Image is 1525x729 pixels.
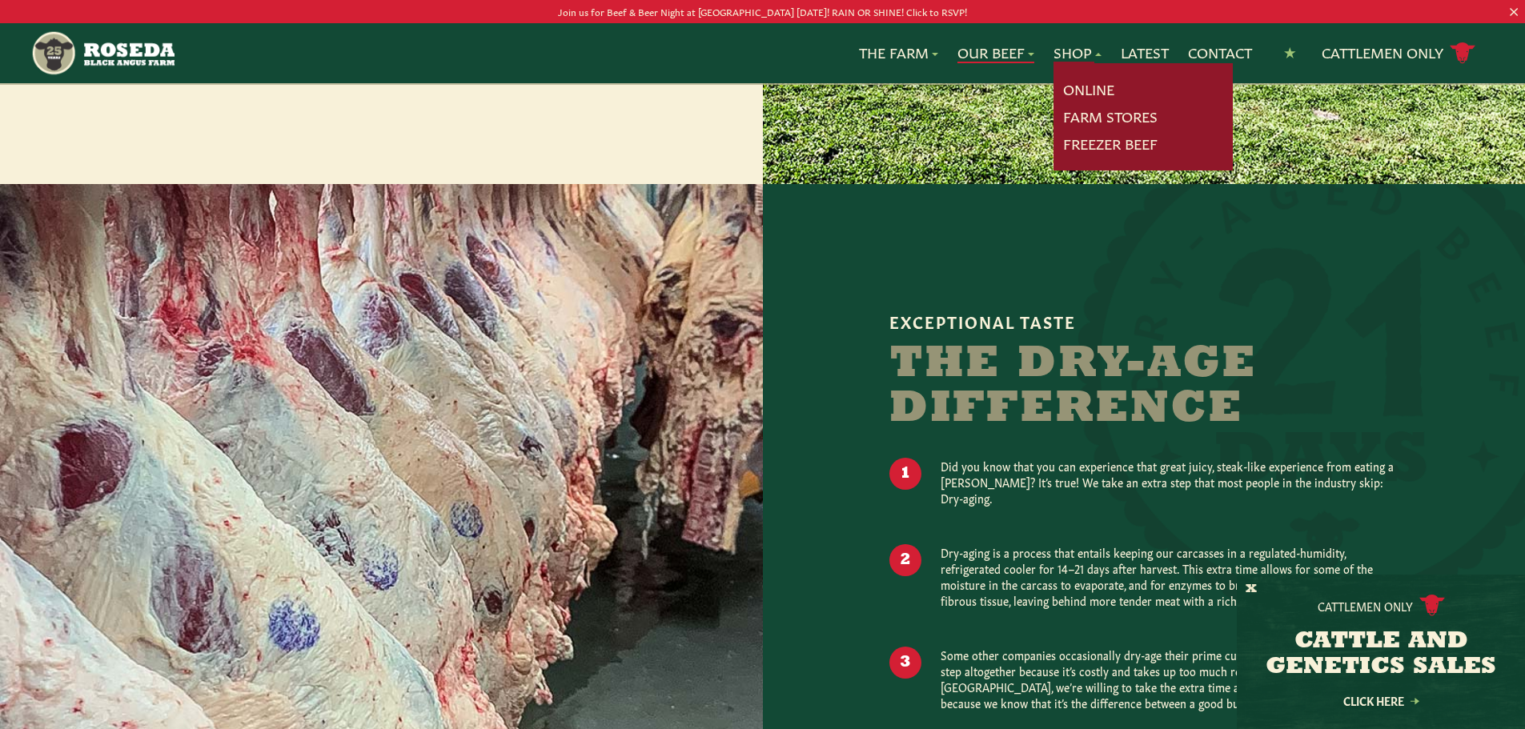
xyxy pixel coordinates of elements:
[1246,581,1257,598] button: X
[30,23,1495,83] nav: Main Navigation
[941,458,1398,506] p: Did you know that you can experience that great juicy, steak-like experience from eating a [PERSO...
[1322,39,1475,67] a: Cattlemen Only
[1053,42,1102,63] a: Shop
[1188,42,1252,63] a: Contact
[1063,79,1114,100] a: Online
[1257,629,1505,680] h3: CATTLE AND GENETICS SALES
[1063,106,1158,127] a: Farm Stores
[889,312,1398,330] h6: Exceptional Taste
[1318,598,1413,614] p: Cattlemen Only
[1309,695,1453,706] a: Click Here
[859,42,938,63] a: The Farm
[1419,595,1445,616] img: cattle-icon.svg
[1063,134,1158,154] a: Freezer Beef
[889,342,1290,432] h2: The Dry-Age Difference
[30,30,174,77] img: https://roseda.com/wp-content/uploads/2021/05/roseda-25-header.png
[941,544,1398,608] p: Dry-aging is a process that entails keeping our carcasses in a regulated-humidity, refrigerated c...
[76,3,1449,20] p: Join us for Beef & Beer Night at [GEOGRAPHIC_DATA] [DATE]! RAIN OR SHINE! Click to RSVP!
[957,42,1034,63] a: Our Beef
[941,647,1398,711] p: Some other companies occasionally dry-age their prime cuts, but most of them skip this step altog...
[1121,42,1169,63] a: Latest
